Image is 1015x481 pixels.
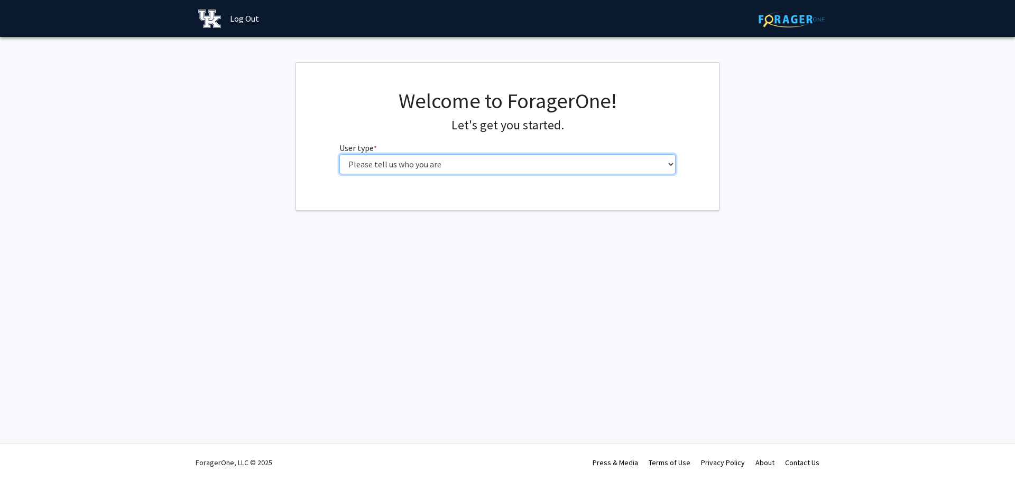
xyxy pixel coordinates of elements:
iframe: Chat [8,433,45,473]
h4: Let's get you started. [339,118,676,133]
a: Press & Media [593,458,638,467]
div: ForagerOne, LLC © 2025 [196,444,272,481]
label: User type [339,142,377,154]
h1: Welcome to ForagerOne! [339,88,676,114]
img: University of Kentucky Logo [198,10,221,28]
a: About [755,458,774,467]
a: Contact Us [785,458,819,467]
img: ForagerOne Logo [759,11,825,27]
a: Terms of Use [649,458,690,467]
a: Privacy Policy [701,458,745,467]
